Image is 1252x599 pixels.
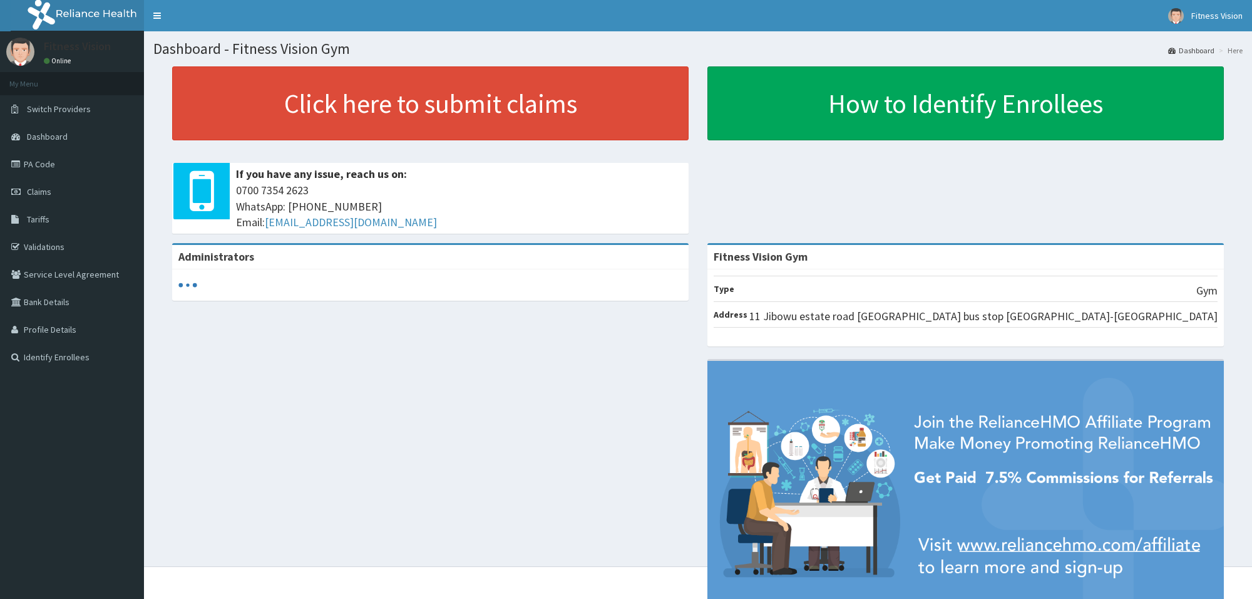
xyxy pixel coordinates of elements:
[714,249,808,264] strong: Fitness Vision Gym
[707,66,1224,140] a: How to Identify Enrollees
[27,103,91,115] span: Switch Providers
[178,249,254,264] b: Administrators
[172,66,689,140] a: Click here to submit claims
[236,182,682,231] span: 0700 7354 2623 WhatsApp: [PHONE_NUMBER] Email:
[265,215,437,229] a: [EMAIL_ADDRESS][DOMAIN_NAME]
[44,56,74,65] a: Online
[27,131,68,142] span: Dashboard
[153,41,1243,57] h1: Dashboard - Fitness Vision Gym
[27,186,51,197] span: Claims
[1168,45,1214,56] a: Dashboard
[44,41,111,52] p: Fitness Vision
[749,308,1218,325] p: 11 Jibowu estate road [GEOGRAPHIC_DATA] bus stop [GEOGRAPHIC_DATA]-[GEOGRAPHIC_DATA]
[714,309,747,320] b: Address
[236,167,407,181] b: If you have any issue, reach us on:
[714,283,734,294] b: Type
[27,214,49,225] span: Tariffs
[178,276,197,294] svg: audio-loading
[1216,45,1243,56] li: Here
[1191,10,1243,21] span: Fitness Vision
[6,38,34,66] img: User Image
[1168,8,1184,24] img: User Image
[1196,283,1218,299] p: Gym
